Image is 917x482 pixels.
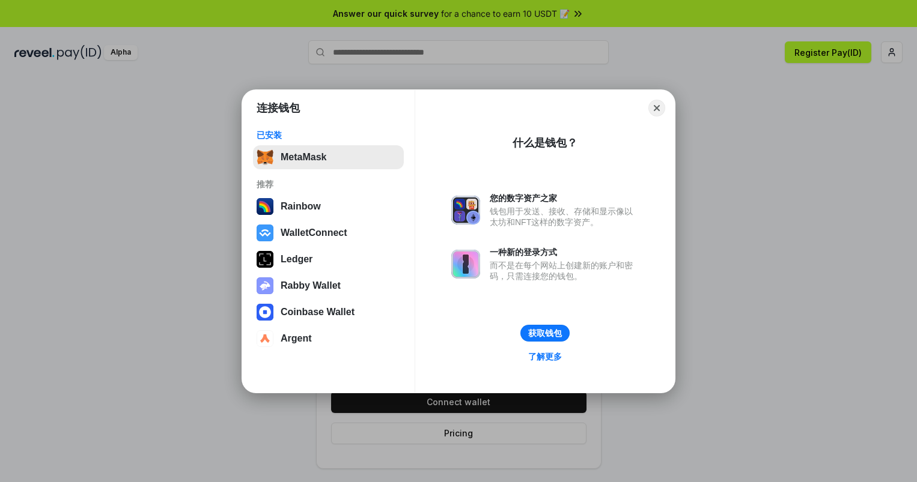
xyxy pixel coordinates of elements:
div: 钱包用于发送、接收、存储和显示像以太坊和NFT这样的数字资产。 [490,206,639,227]
button: Argent [253,327,404,351]
img: svg+xml,%3Csvg%20fill%3D%22none%22%20height%3D%2233%22%20viewBox%3D%220%200%2035%2033%22%20width%... [257,149,273,166]
div: 一种新的登录方式 [490,247,639,258]
button: Rainbow [253,194,404,218]
div: MetaMask [281,152,326,163]
div: 而不是在每个网站上创建新的账户和密码，只需连接您的钱包。 [490,260,639,282]
button: WalletConnect [253,221,404,245]
img: svg+xml,%3Csvg%20width%3D%2228%22%20height%3D%2228%22%20viewBox%3D%220%200%2028%2028%22%20fill%3D... [257,304,273,321]
img: svg+xml,%3Csvg%20xmlns%3D%22http%3A%2F%2Fwww.w3.org%2F2000%2Fsvg%22%20width%3D%2228%22%20height%3... [257,251,273,268]
button: Rabby Wallet [253,274,404,298]
div: Rabby Wallet [281,280,341,291]
div: Rainbow [281,201,321,212]
div: 什么是钱包？ [513,136,577,150]
img: svg+xml,%3Csvg%20xmlns%3D%22http%3A%2F%2Fwww.w3.org%2F2000%2Fsvg%22%20fill%3D%22none%22%20viewBox... [451,250,480,279]
div: 您的数字资产之家 [490,193,639,203]
button: Close [648,100,665,116]
button: Ledger [253,247,404,271]
img: svg+xml,%3Csvg%20xmlns%3D%22http%3A%2F%2Fwww.w3.org%2F2000%2Fsvg%22%20fill%3D%22none%22%20viewBox... [257,277,273,294]
div: 推荐 [257,179,400,190]
a: 了解更多 [521,349,569,364]
button: MetaMask [253,145,404,169]
div: 获取钱包 [528,328,562,339]
img: svg+xml,%3Csvg%20width%3D%22120%22%20height%3D%22120%22%20viewBox%3D%220%200%20120%20120%22%20fil... [257,198,273,215]
button: 获取钱包 [520,325,570,342]
img: svg+xml,%3Csvg%20xmlns%3D%22http%3A%2F%2Fwww.w3.org%2F2000%2Fsvg%22%20fill%3D%22none%22%20viewBox... [451,196,480,224]
div: 了解更多 [528,351,562,362]
img: svg+xml,%3Csvg%20width%3D%2228%22%20height%3D%2228%22%20viewBox%3D%220%200%2028%2028%22%20fill%3D... [257,330,273,347]
button: Coinbase Wallet [253,300,404,324]
div: Coinbase Wallet [281,307,355,318]
h1: 连接钱包 [257,101,300,115]
div: 已安装 [257,130,400,140]
div: WalletConnect [281,227,347,238]
div: Ledger [281,254,312,265]
img: svg+xml,%3Csvg%20width%3D%2228%22%20height%3D%2228%22%20viewBox%3D%220%200%2028%2028%22%20fill%3D... [257,224,273,241]
div: Argent [281,333,312,344]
